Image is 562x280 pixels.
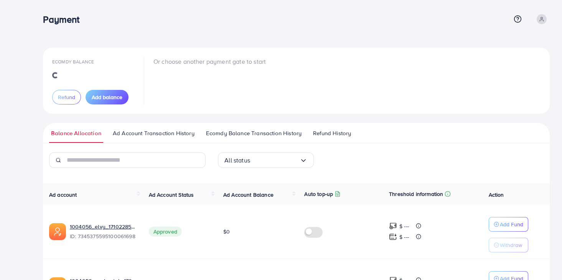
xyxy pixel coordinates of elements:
span: Refund [58,93,75,101]
span: Ecomdy Balance [52,58,94,65]
span: Approved [149,227,182,237]
button: Add Fund [489,217,528,232]
p: Or choose another payment gate to start [153,57,266,66]
input: Search for option [250,154,300,166]
span: ID: 7345375595100061698 [70,232,137,240]
span: Ad Account Balance [223,191,274,199]
button: Refund [52,90,81,104]
span: Ad Account Transaction History [113,129,194,138]
button: Add balance [86,90,129,104]
span: Refund History [313,129,351,138]
div: Search for option [218,152,314,168]
span: $0 [223,228,230,235]
span: All status [224,154,250,166]
span: Ad account [49,191,77,199]
p: Add Fund [500,220,523,229]
p: $ --- [399,232,409,242]
p: Threshold information [389,189,443,199]
div: <span class='underline'>1004056_elvy_1710228539701</span></br>7345375595100061698 [70,223,137,240]
p: Auto top-up [304,189,333,199]
span: Ecomdy Balance Transaction History [206,129,302,138]
p: $ --- [399,222,409,231]
img: top-up amount [389,233,397,241]
a: 1004056_elvy_1710228539701 [70,223,137,230]
h3: Payment [43,14,86,25]
button: Withdraw [489,238,528,252]
span: Action [489,191,504,199]
img: top-up amount [389,222,397,230]
span: Balance Allocation [51,129,101,138]
p: Withdraw [500,240,522,250]
span: Ad Account Status [149,191,194,199]
img: ic-ads-acc.e4c84228.svg [49,223,66,240]
span: Add balance [92,93,122,101]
